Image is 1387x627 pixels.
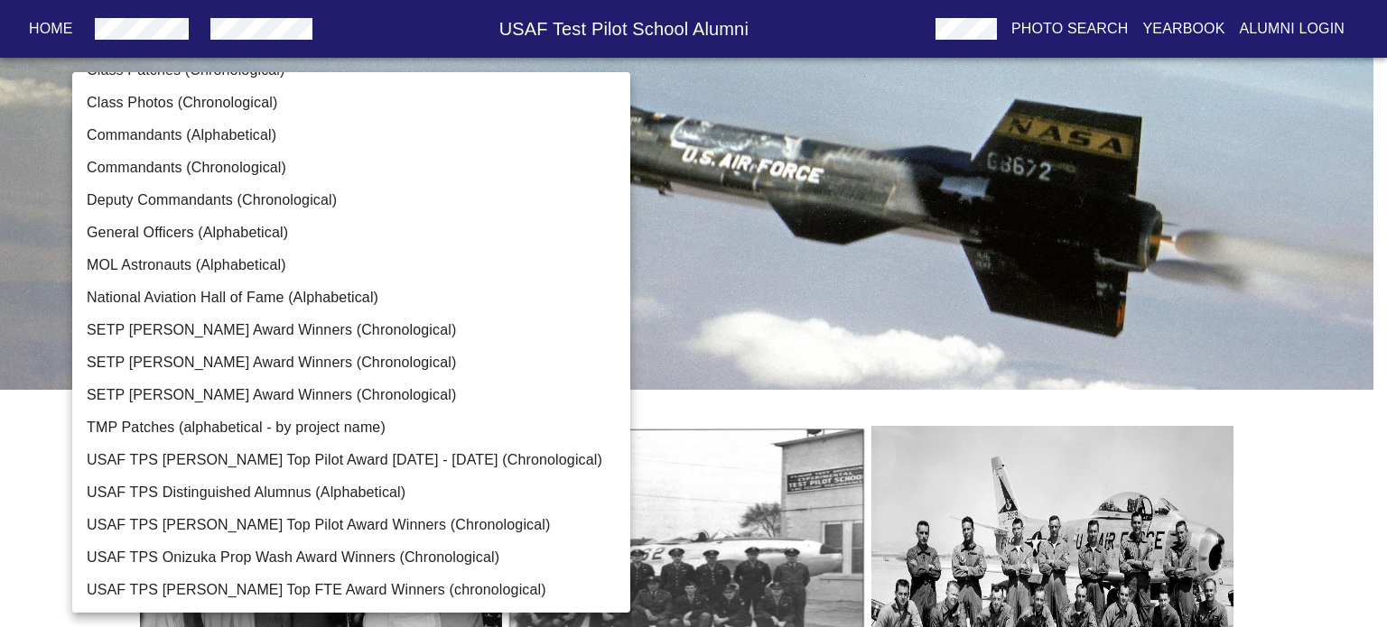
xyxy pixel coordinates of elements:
[72,217,644,249] li: General Officers (Alphabetical)
[72,541,644,574] li: USAF TPS Onizuka Prop Wash Award Winners (Chronological)
[72,346,644,379] li: SETP [PERSON_NAME] Award Winners (Chronological)
[72,152,644,184] li: Commandants (Chronological)
[72,444,644,476] li: USAF TPS [PERSON_NAME] Top Pilot Award [DATE] - [DATE] (Chronological)
[72,509,644,541] li: USAF TPS [PERSON_NAME] Top Pilot Award Winners (Chronological)
[72,379,644,411] li: SETP [PERSON_NAME] Award Winners (Chronological)
[72,87,644,119] li: Class Photos (Chronological)
[72,281,644,314] li: National Aviation Hall of Fame (Alphabetical)
[72,574,644,606] li: USAF TPS [PERSON_NAME] Top FTE Award Winners (chronological)
[72,314,644,346] li: SETP [PERSON_NAME] Award Winners (Chronological)
[72,411,644,444] li: TMP Patches (alphabetical - by project name)
[72,249,644,281] li: MOL Astronauts (Alphabetical)
[72,184,644,217] li: Deputy Commandants (Chronological)
[72,476,644,509] li: USAF TPS Distinguished Alumnus (Alphabetical)
[72,119,644,152] li: Commandants (Alphabetical)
